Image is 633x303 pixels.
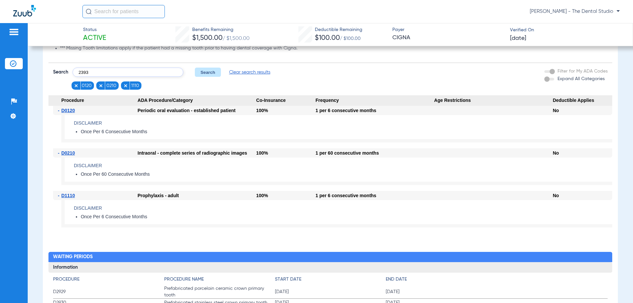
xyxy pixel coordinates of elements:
span: - [58,106,61,115]
span: ADA Procedure/Category [137,95,256,106]
span: Prefabricated porcelain ceramic crown primary tooth [164,285,275,298]
span: Deductible Applies [553,95,612,106]
li: Once Per 6 Consecutive Months [81,129,612,135]
span: $100.00 [315,35,340,42]
span: Deductible Remaining [315,26,362,33]
h4: Disclaimer [74,120,612,127]
img: Search Icon [86,9,92,15]
div: No [553,106,612,115]
span: Benefits Remaining [192,26,250,33]
span: - [58,191,61,200]
h4: End Date [386,276,607,283]
div: Periodic oral evaluation - established patient [137,106,256,115]
span: [DATE] [386,288,497,295]
li: *** Missing Tooth limitations apply if the patient had a missing tooth prior to having dental cov... [60,45,607,51]
span: D0120 [61,108,75,113]
img: x.svg [123,83,128,88]
h4: Disclaimer [74,205,612,212]
label: Filter for My ADA Codes [556,68,608,75]
span: 0210 [106,82,116,89]
span: Age Restrictions [434,95,553,106]
div: 1 per 6 consecutive months [316,106,434,115]
div: 1 per 60 consecutive months [316,148,434,158]
div: Intraoral - complete series of radiographic images [137,148,256,158]
span: Payer [392,26,504,33]
span: Verified On [510,27,622,34]
input: Search by ADA code or keyword… [73,68,183,77]
span: D1110 [61,193,75,198]
div: 100% [256,106,316,115]
span: Procedure [48,95,137,106]
div: No [553,148,612,158]
img: hamburger-icon [9,28,19,36]
span: 1110 [131,82,139,89]
span: [DATE] [275,288,386,295]
div: No [553,191,612,200]
span: Frequency [316,95,434,106]
span: CIGNA [392,34,504,42]
iframe: Chat Widget [600,271,633,303]
span: 0120 [82,82,92,89]
h4: Start Date [275,276,386,283]
h4: Procedure [53,276,164,283]
span: [PERSON_NAME] - The Dental Studio [530,8,620,15]
span: $1,500.00 [192,35,223,42]
li: Once Per 60 Consecutive Months [81,171,612,177]
div: Prophylaxis - adult [137,191,256,200]
div: 100% [256,148,316,158]
img: x.svg [99,83,103,88]
span: D2929 [53,288,164,295]
span: D0210 [61,150,75,156]
span: Clear search results [229,69,270,76]
li: Once Per 6 Consecutive Months [81,214,612,220]
h3: Information [48,262,612,273]
span: Expand All Categories [558,76,605,81]
span: - [58,148,61,158]
img: x.svg [74,83,78,88]
h4: Disclaimer [74,162,612,169]
img: Zuub Logo [13,5,36,16]
div: 1 per 6 consecutive months [316,191,434,200]
app-breakdown-title: Procedure [53,276,164,285]
input: Search for patients [82,5,165,18]
span: Active [83,34,106,43]
div: 100% [256,191,316,200]
span: Search [53,69,68,76]
h4: Procedure Name [164,276,275,283]
span: / $1,500.00 [223,36,250,41]
app-breakdown-title: Procedure Name [164,276,275,285]
span: Status [83,26,106,33]
button: Search [195,68,221,77]
span: [DATE] [510,34,526,43]
app-breakdown-title: End Date [386,276,607,285]
span: / $100.00 [340,36,361,41]
span: Co-Insurance [256,95,316,106]
h2: Waiting Periods [48,252,612,262]
app-breakdown-title: Start Date [275,276,386,285]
